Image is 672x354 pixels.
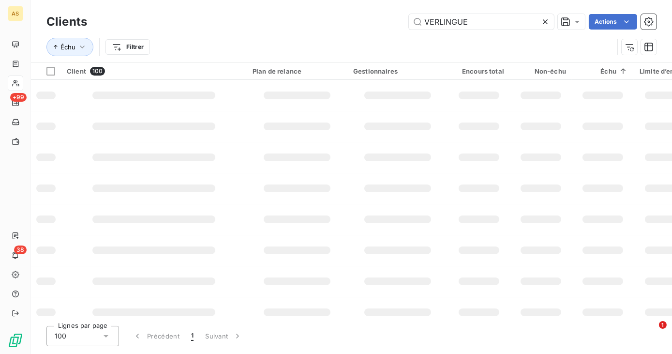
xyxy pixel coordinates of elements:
[14,246,27,254] span: 38
[10,93,27,102] span: +99
[589,14,637,30] button: Actions
[409,14,554,30] input: Rechercher
[253,67,342,75] div: Plan de relance
[55,331,66,341] span: 100
[60,43,75,51] span: Échu
[46,13,87,31] h3: Clients
[185,326,199,346] button: 1
[639,321,662,344] iframe: Intercom live chat
[105,39,150,55] button: Filtrer
[90,67,105,76] span: 100
[191,331,194,341] span: 1
[516,67,566,75] div: Non-échu
[46,38,93,56] button: Échu
[659,321,667,329] span: 1
[199,326,248,346] button: Suivant
[67,67,86,75] span: Client
[353,67,442,75] div: Gestionnaires
[127,326,185,346] button: Précédent
[578,67,628,75] div: Échu
[8,6,23,21] div: AS
[8,333,23,348] img: Logo LeanPay
[454,67,504,75] div: Encours total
